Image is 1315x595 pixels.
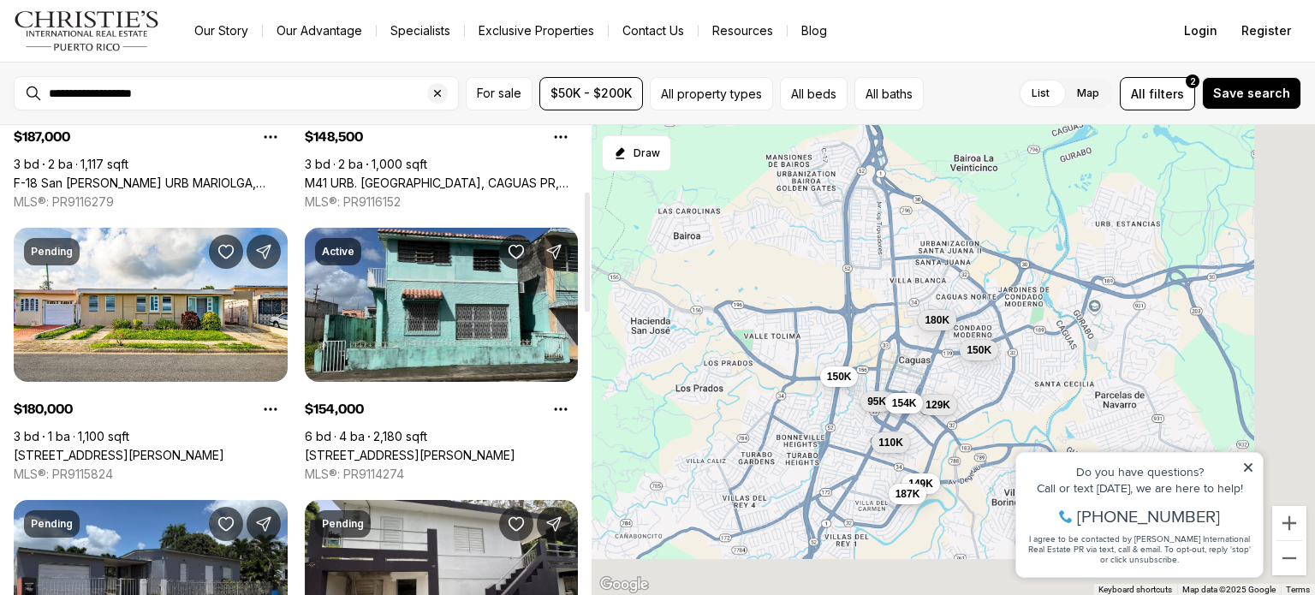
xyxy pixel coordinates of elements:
img: logo [14,10,160,51]
span: 180K [925,313,949,327]
p: Active [322,245,354,259]
button: Zoom in [1272,506,1306,540]
button: $50K - $200K [539,77,643,110]
button: 150K [819,366,858,387]
button: Property options [253,120,288,154]
p: Pending [31,245,73,259]
button: Save Property: 262 ORQUIDIA ST [499,507,533,541]
button: Share Property [537,507,571,541]
button: Login [1174,14,1228,48]
button: Save Property: 84 CALLE MUÑOZ RIVERA [499,235,533,269]
button: Share Property [537,235,571,269]
span: I agree to be contacted by [PERSON_NAME] International Real Estate PR via text, call & email. To ... [21,105,244,138]
a: Our Advantage [263,19,376,43]
a: 23 URB VILLA BLANCA JADE ST, CAGUAS PR, 00725 [14,448,224,463]
span: 150K [967,343,991,357]
span: 187K [895,487,919,501]
button: Save Property: 7 F #E-10 [209,507,243,541]
span: For sale [477,86,521,100]
div: Do you have questions? [18,39,247,51]
button: Allfilters2 [1120,77,1195,110]
button: Share Property [247,507,281,541]
button: 149K [901,473,940,494]
span: 149K [908,477,933,491]
span: 2 [1190,74,1196,88]
span: 129K [925,398,950,412]
button: Property options [253,392,288,426]
span: Save search [1213,86,1290,100]
button: All baths [854,77,924,110]
button: Contact Us [609,19,698,43]
button: 150K [960,340,998,360]
button: Property options [544,120,578,154]
button: Register [1231,14,1301,48]
button: Save search [1202,77,1301,110]
button: All property types [650,77,773,110]
span: 110K [878,436,903,449]
span: All [1131,85,1145,103]
a: Resources [699,19,787,43]
span: $50K - $200K [550,86,632,100]
button: For sale [466,77,533,110]
button: Zoom out [1272,541,1306,575]
span: 95K [867,395,886,408]
span: Register [1241,24,1291,38]
button: All beds [780,77,848,110]
span: Login [1184,24,1217,38]
span: 150K [826,370,851,384]
a: Terms (opens in new tab) [1286,585,1310,594]
button: 180K [918,310,956,330]
a: M41 URB. MARIOLGA, CAGUAS PR, 00725 [305,176,579,191]
a: 84 CALLE MUÑOZ RIVERA, CAGUAS PR, 00725 [305,448,515,463]
span: filters [1149,85,1184,103]
button: 187K [888,484,926,504]
span: 154K [891,396,916,410]
a: Blog [788,19,841,43]
button: 129K [919,395,957,415]
label: List [1018,78,1063,109]
span: [PHONE_NUMBER] [70,80,213,98]
a: Our Story [181,19,262,43]
button: Save Property: 23 URB VILLA BLANCA JADE ST [209,235,243,269]
a: F-18 San Fernando URB MARIOLGA, CAGUAS PR, 00725 [14,176,288,191]
a: Specialists [377,19,464,43]
button: Share Property [247,235,281,269]
div: Call or text [DATE], we are here to help! [18,55,247,67]
label: Map [1063,78,1113,109]
button: Property options [544,392,578,426]
button: Start drawing [602,135,671,171]
button: 110K [872,432,910,453]
span: Map data ©2025 Google [1182,585,1276,594]
button: 154K [884,393,923,414]
p: Pending [322,517,364,531]
a: Exclusive Properties [465,19,608,43]
p: Pending [31,517,73,531]
button: 95K [860,391,893,412]
button: Clear search input [427,77,458,110]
